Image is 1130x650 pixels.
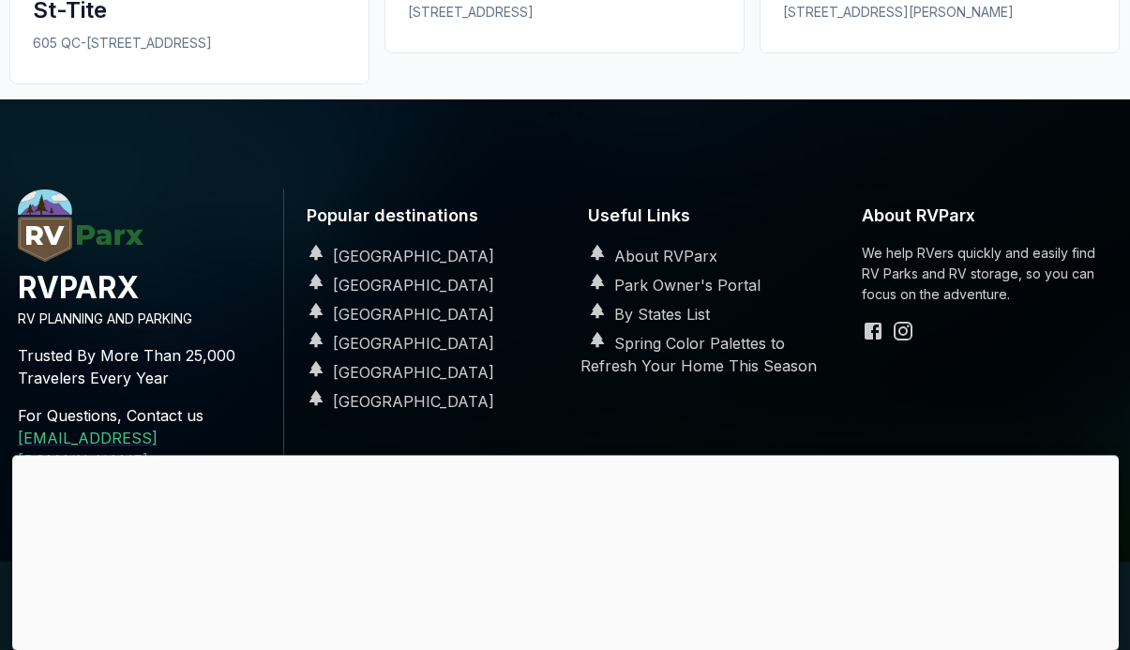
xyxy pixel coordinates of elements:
button: 1 [542,104,561,123]
p: Trusted By More Than 25,000 Travelers Every Year [18,329,268,404]
a: [GEOGRAPHIC_DATA] [299,363,494,382]
p: 605 QC-[STREET_ADDRESS] [33,33,346,53]
h4: RVPARX [18,267,268,309]
p: [STREET_ADDRESS] [408,2,721,23]
a: Spring Color Palettes to Refresh Your Home This Season [580,334,817,375]
img: RVParx.com [18,189,143,262]
a: [GEOGRAPHIC_DATA] [299,334,494,353]
a: [GEOGRAPHIC_DATA] [299,247,494,265]
a: By States List [580,305,710,324]
a: [GEOGRAPHIC_DATA] [299,392,494,411]
p: We help RVers quickly and easily find RV Parks and RV storage, so you can focus on the adventure. [862,243,1113,305]
h6: Popular destinations [299,189,550,243]
a: [GEOGRAPHIC_DATA] [299,276,494,295]
a: [GEOGRAPHIC_DATA] [299,305,494,324]
p: For Questions, Contact us [18,404,268,427]
h6: Useful Links [580,189,832,243]
a: About RVParx [580,247,717,265]
p: RV PLANNING AND PARKING [18,309,268,329]
p: [STREET_ADDRESS][PERSON_NAME] [783,2,1096,23]
h6: About RVParx [862,189,1113,243]
iframe: Advertisement [12,455,1119,645]
a: Park Owner's Portal [580,276,761,295]
button: 2 [570,104,589,123]
a: RVParx.comRVPARXRV PLANNING AND PARKING [18,247,268,329]
a: [EMAIL_ADDRESS][DOMAIN_NAME] [18,429,158,470]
